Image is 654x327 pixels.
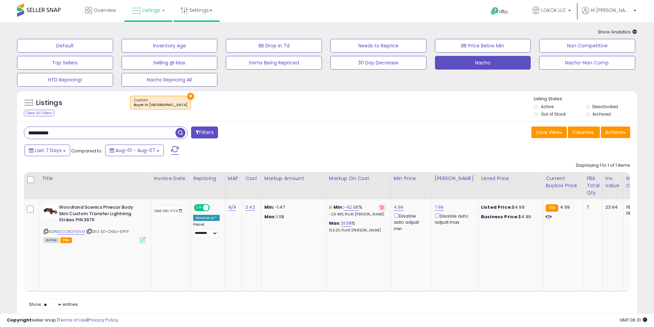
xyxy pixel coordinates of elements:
[592,104,618,109] label: Deactivated
[326,172,391,199] th: The percentage added to the cost of goods (COGS) that forms the calculator for Min & Max prices.
[394,204,404,211] a: 4.99
[264,214,321,220] p: 1.08
[481,204,512,210] b: Listed Price:
[626,204,649,210] div: FBA: 2
[17,56,113,70] button: Top Sellers
[226,56,322,70] button: Items Being Repriced
[115,147,155,154] span: Aug-01 - Aug-07
[539,56,635,70] button: Nacho-Non Comp.
[134,98,187,108] span: Custom:
[329,220,386,233] div: %
[264,213,276,220] strong: Max:
[394,212,426,232] div: Disable auto adjust min
[435,39,531,53] button: BB Price Below Min
[60,237,72,243] span: FBA
[94,7,116,14] span: Overview
[209,205,220,211] span: OFF
[228,204,236,211] a: N/A
[134,103,187,107] div: Buyer in [GEOGRAPHIC_DATA]
[193,175,222,182] div: Repricing
[499,9,508,15] span: Help
[435,56,531,70] button: Nacho
[151,172,190,199] th: CSV column name: cust_attr_3_Invoice Date
[36,98,62,108] h5: Listings
[264,175,323,182] div: Markup Amount
[329,175,388,182] div: Markup on Cost
[59,204,142,225] b: Woodland Scenics Pinecar Body Skin Custom Transfer Lightning Strikes PIN3975
[587,175,599,196] div: FBA Total Qty
[58,229,85,235] a: B000BQY5WM
[541,7,566,14] span: LOKOK LLC
[191,127,218,138] button: Filters
[620,317,647,323] span: 2025-08-16 06:31 GMT
[605,204,618,210] div: 23.94
[42,175,148,182] div: Title
[17,73,113,87] button: HTD Repricing!
[546,175,581,189] div: Current Buybox Price
[25,145,70,156] button: Last 7 Days
[598,29,637,35] span: Show Analytics
[531,127,567,138] button: Save View
[44,237,59,243] span: All listings currently available for purchase on Amazon
[333,204,344,210] b: Min:
[481,213,518,220] b: Business Price:
[341,220,352,227] a: 31.58
[568,127,600,138] button: Columns
[481,204,538,210] div: $4.99
[193,215,220,221] div: Amazon AI *
[435,212,473,225] div: Disable auto adjust max
[17,39,113,53] button: Default
[154,175,187,182] div: Invoice Date
[24,110,54,116] div: Clear All Filters
[122,73,218,87] button: Nacho Repricing All
[541,104,554,109] label: Active
[626,210,649,217] div: FBM: 10
[35,147,62,154] span: Last 7 Days
[29,301,78,308] span: Show: entries
[86,229,129,234] span: | SKU: ED-O43U-6P7F
[58,317,87,323] a: Terms of Use
[264,204,321,210] p: -1.47
[245,175,259,182] div: Cost
[587,204,597,210] div: 7
[344,204,359,211] a: -42.98
[435,204,444,211] a: 7.99
[44,204,57,218] img: 419v9ORRaNL._SL40_.jpg
[601,127,630,138] button: Actions
[193,222,220,238] div: Preset:
[7,317,118,324] div: seller snap | |
[330,39,426,53] button: Needs to Reprice
[485,2,521,22] a: Help
[435,175,475,182] div: [PERSON_NAME]
[560,204,570,210] span: 4.99
[576,162,630,169] div: Displaying 1 to 1 of 1 items
[592,111,611,117] label: Archived
[591,7,632,14] span: Hi [PERSON_NAME]
[572,129,594,136] span: Columns
[122,39,218,53] button: Inventory Age
[490,7,499,15] i: Get Help
[329,212,386,217] p: -29.46% Profit [PERSON_NAME]
[187,93,194,100] button: ×
[582,7,636,22] a: Hi [PERSON_NAME]
[44,204,146,242] div: ASIN:
[605,175,621,189] div: Inv. value
[122,56,218,70] button: Selling @ Max
[329,204,386,217] div: %
[546,204,558,212] small: FBA
[534,96,637,102] p: Listing States:
[541,111,566,117] label: Out of Stock
[7,317,32,323] strong: Copyright
[329,220,341,226] b: Max:
[330,56,426,70] button: 30 Day Decrease
[105,145,164,156] button: Aug-01 - Aug-07
[194,205,203,211] span: ON
[226,39,322,53] button: BB Drop in 7d
[481,175,540,182] div: Listed Price
[71,148,103,154] span: Compared to:
[626,175,651,189] div: Num of Comp.
[228,175,239,182] div: MAP
[245,204,255,211] a: 3.42
[264,204,275,210] strong: Min:
[481,214,538,220] div: $4.99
